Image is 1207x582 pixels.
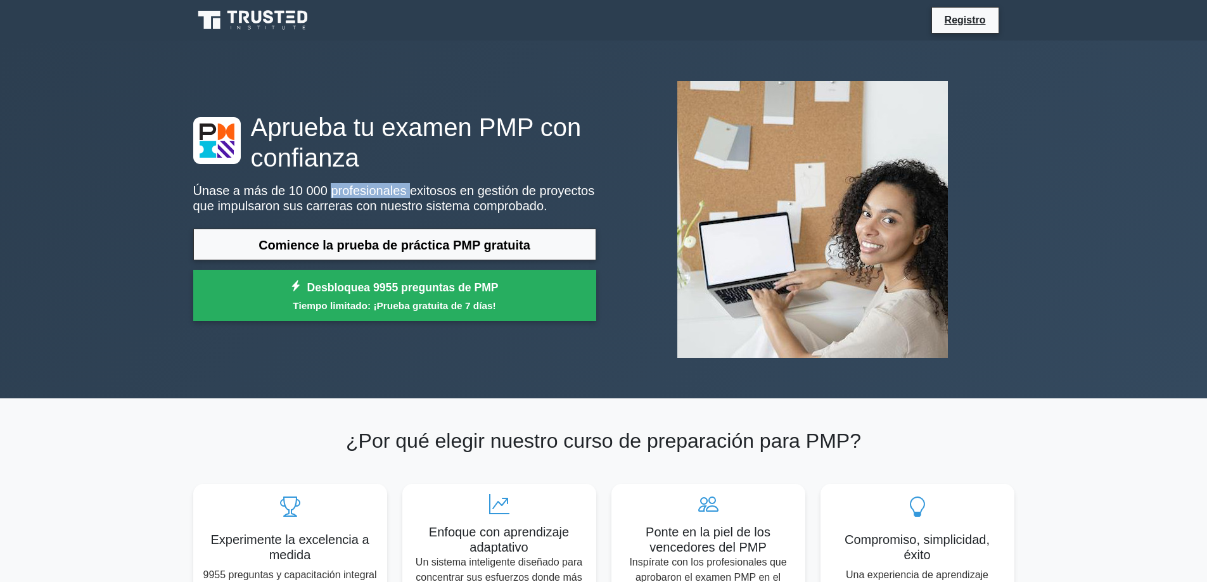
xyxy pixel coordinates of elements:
font: Comience la prueba de práctica PMP gratuita [259,238,530,252]
font: Únase a más de 10 000 profesionales exitosos en gestión de proyectos que impulsaron sus carreras ... [193,184,595,213]
font: Registro [945,15,986,25]
font: ¿Por qué elegir nuestro curso de preparación para PMP? [346,429,861,452]
a: Registro [937,12,993,28]
font: Ponte en la piel de los vencedores del PMP [646,525,770,554]
font: Experimente la excelencia a medida [210,533,369,562]
font: Enfoque con aprendizaje adaptativo [429,525,569,554]
font: Compromiso, simplicidad, éxito [845,533,990,562]
a: Desbloquea 9955 preguntas de PMPTiempo limitado: ¡Prueba gratuita de 7 días! [193,270,596,321]
font: Tiempo limitado: ¡Prueba gratuita de 7 días! [293,300,495,311]
font: Aprueba tu examen PMP con confianza [251,113,582,172]
font: Desbloquea 9955 preguntas de PMP [307,281,498,294]
a: Comience la prueba de práctica PMP gratuita [193,229,596,261]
